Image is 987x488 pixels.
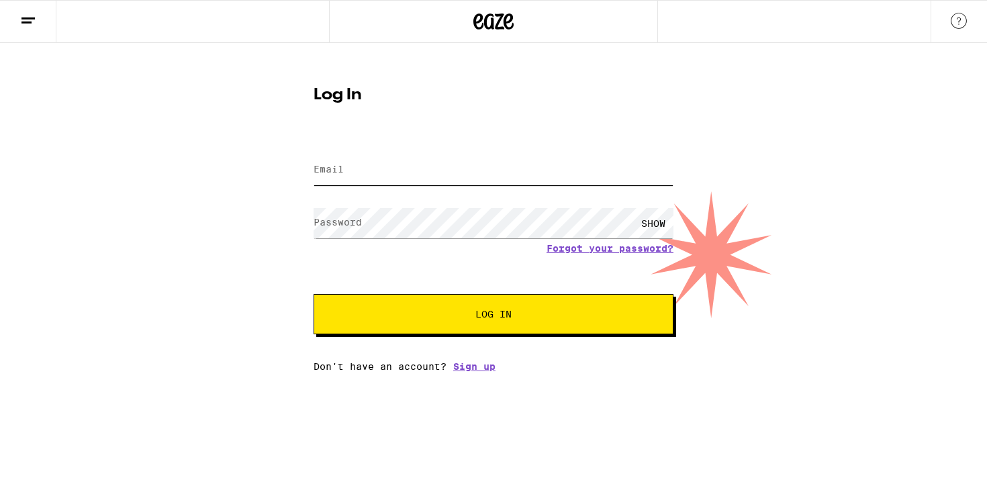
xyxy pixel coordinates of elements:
div: Don't have an account? [314,361,673,372]
a: Forgot your password? [547,243,673,254]
label: Password [314,217,362,228]
label: Email [314,164,344,175]
div: SHOW [633,208,673,238]
a: Sign up [453,361,496,372]
span: Log In [475,309,512,319]
h1: Log In [314,87,673,103]
input: Email [314,155,673,185]
button: Log In [314,294,673,334]
span: Hi. Need any help? [8,9,97,20]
